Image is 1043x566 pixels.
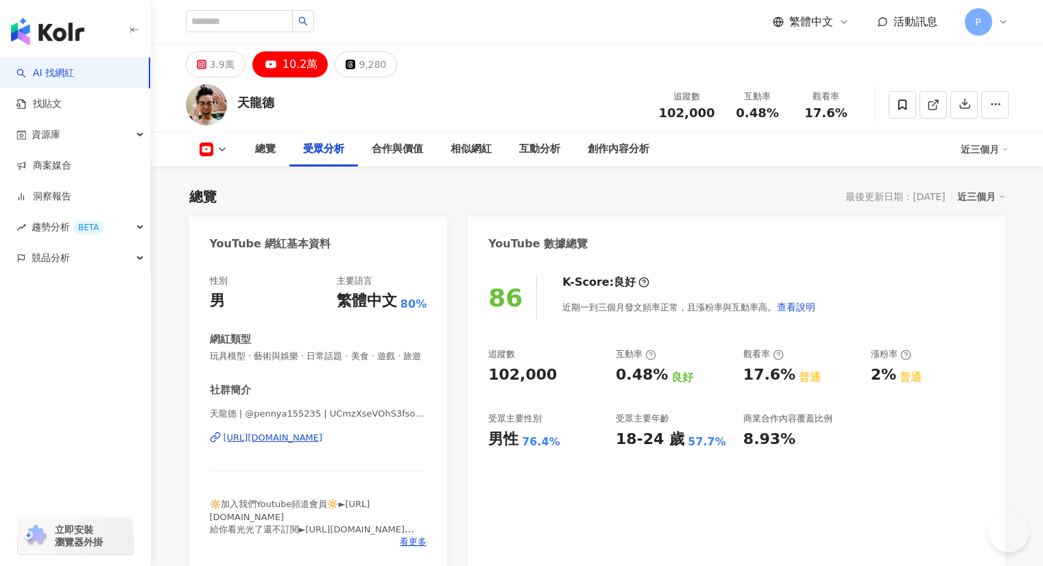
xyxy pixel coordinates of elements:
[961,138,1009,160] div: 近三個月
[659,90,715,103] div: 追蹤數
[975,14,981,29] span: P
[736,106,778,120] span: 0.48%
[616,413,669,425] div: 受眾主要年齡
[732,90,784,103] div: 互動率
[252,51,328,77] button: 10.2萬
[210,55,235,74] div: 3.9萬
[488,365,557,386] div: 102,000
[16,97,62,111] a: 找貼文
[18,517,133,554] a: chrome extension立即安裝 瀏覽器外掛
[488,348,515,360] div: 追蹤數
[337,291,397,312] div: 繁體中文
[957,188,1005,206] div: 近三個月
[303,141,344,158] div: 受眾分析
[800,90,852,103] div: 觀看率
[488,429,518,450] div: 男性
[616,429,684,450] div: 18-24 歲
[210,236,331,251] div: YouTube 網紅基本資料
[16,159,71,173] a: 商案媒合
[743,413,832,425] div: 商業合作內容覆蓋比例
[789,14,833,29] span: 繁體中文
[210,291,225,312] div: 男
[186,51,245,77] button: 3.9萬
[616,348,656,360] div: 互動率
[16,223,26,232] span: rise
[255,141,276,158] div: 總覽
[32,212,104,243] span: 趨勢分析
[614,275,636,290] div: 良好
[671,370,693,385] div: 良好
[400,297,427,312] span: 80%
[743,348,784,360] div: 觀看率
[32,243,70,273] span: 競品分析
[372,141,423,158] div: 合作與價值
[283,55,318,74] div: 10.2萬
[776,293,816,321] button: 查看說明
[743,365,795,386] div: 17.6%
[488,284,523,312] div: 86
[210,408,427,420] span: 天龍德 | @pennya155235 | UCmzXseVOhS3fso_JR93hepw
[562,275,649,290] div: K-Score :
[298,16,308,26] span: search
[894,15,937,28] span: 活動訊息
[189,187,217,206] div: 總覽
[11,18,84,45] img: logo
[871,348,911,360] div: 漲粉率
[519,141,560,158] div: 互動分析
[659,106,715,120] span: 102,000
[588,141,649,158] div: 創作內容分析
[32,119,60,150] span: 資源庫
[337,275,372,287] div: 主要語言
[743,429,795,450] div: 8.93%
[22,525,49,547] img: chrome extension
[16,190,71,204] a: 洞察報告
[186,84,227,125] img: KOL Avatar
[224,432,323,444] div: [URL][DOMAIN_NAME]
[335,51,397,77] button: 9,280
[237,94,274,111] div: 天龍德
[522,434,560,450] div: 76.4%
[562,293,816,321] div: 近期一到三個月發文頻率正常，且漲粉率與互動率高。
[400,536,427,548] span: 看更多
[16,66,74,80] a: searchAI 找網紅
[988,511,1029,552] iframe: Help Scout Beacon - Open
[804,106,847,120] span: 17.6%
[846,191,945,202] div: 最後更新日期：[DATE]
[55,524,103,548] span: 立即安裝 瀏覽器外掛
[688,434,726,450] div: 57.7%
[900,370,922,385] div: 普通
[777,302,815,312] span: 查看說明
[210,350,427,362] span: 玩具模型 · 藝術與娛樂 · 日常話題 · 美食 · 遊戲 · 旅遊
[210,432,427,444] a: [URL][DOMAIN_NAME]
[488,236,588,251] div: YouTube 數據總覽
[210,275,228,287] div: 性別
[73,221,104,234] div: BETA
[210,332,251,347] div: 網紅類型
[616,365,668,386] div: 0.48%
[359,55,386,74] div: 9,280
[488,413,542,425] div: 受眾主要性別
[871,365,896,386] div: 2%
[799,370,821,385] div: 普通
[451,141,492,158] div: 相似網紅
[210,383,251,397] div: 社群簡介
